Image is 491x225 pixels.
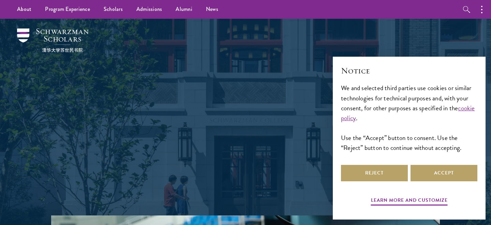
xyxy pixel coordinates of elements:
[341,65,477,76] h2: Notice
[341,165,408,181] button: Reject
[411,165,477,181] button: Accept
[341,83,477,152] div: We and selected third parties use cookies or similar technologies for technical purposes and, wit...
[17,28,89,52] img: Schwarzman Scholars
[341,103,475,123] a: cookie policy
[371,196,448,207] button: Learn more and customize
